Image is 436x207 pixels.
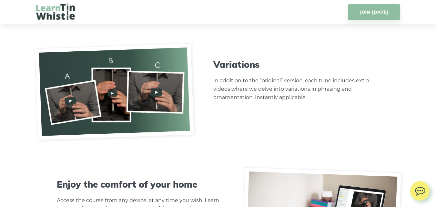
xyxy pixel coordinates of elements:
[348,4,400,20] a: JOIN [DATE]
[213,59,379,70] h3: Variations
[36,3,75,20] img: LearnTinWhistle.com
[410,181,430,198] img: chat.svg
[213,77,379,102] p: In addition to the “original” version, each tune includes extra videos where we delve into variat...
[57,179,223,190] h3: Enjoy the comfort of your home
